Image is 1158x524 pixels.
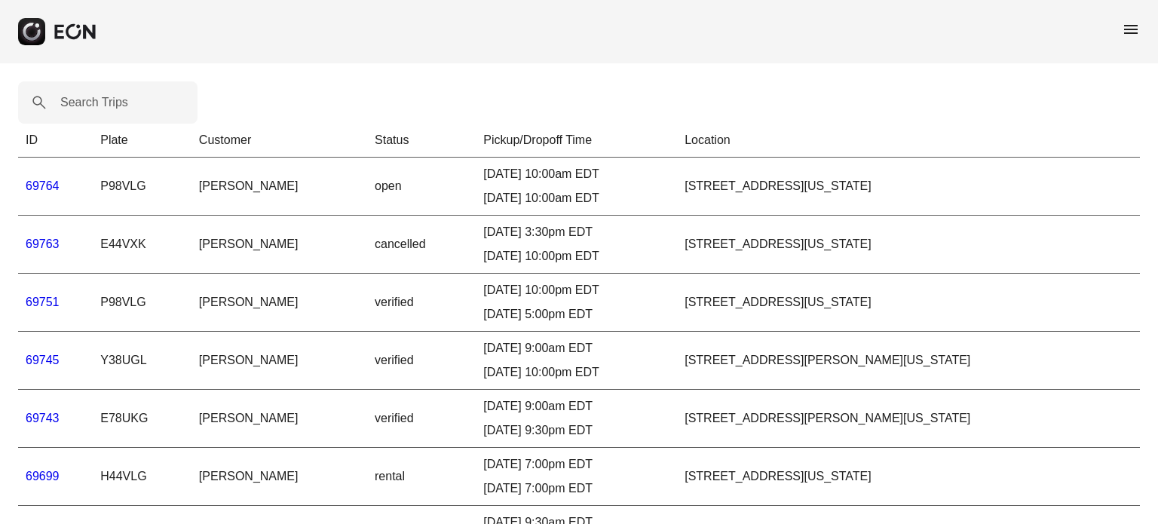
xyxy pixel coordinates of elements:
[26,412,60,424] a: 69743
[367,274,476,332] td: verified
[677,216,1140,274] td: [STREET_ADDRESS][US_STATE]
[367,158,476,216] td: open
[1122,20,1140,38] span: menu
[26,179,60,192] a: 69764
[191,274,367,332] td: [PERSON_NAME]
[483,189,669,207] div: [DATE] 10:00am EDT
[483,455,669,473] div: [DATE] 7:00pm EDT
[93,274,191,332] td: P98VLG
[483,363,669,382] div: [DATE] 10:00pm EDT
[60,93,128,112] label: Search Trips
[367,124,476,158] th: Status
[483,421,669,440] div: [DATE] 9:30pm EDT
[677,448,1140,506] td: [STREET_ADDRESS][US_STATE]
[18,124,93,158] th: ID
[367,216,476,274] td: cancelled
[367,390,476,448] td: verified
[26,296,60,308] a: 69751
[483,397,669,415] div: [DATE] 9:00am EDT
[191,448,367,506] td: [PERSON_NAME]
[191,216,367,274] td: [PERSON_NAME]
[677,158,1140,216] td: [STREET_ADDRESS][US_STATE]
[677,390,1140,448] td: [STREET_ADDRESS][PERSON_NAME][US_STATE]
[191,390,367,448] td: [PERSON_NAME]
[483,339,669,357] div: [DATE] 9:00am EDT
[93,216,191,274] td: E44VXK
[677,332,1140,390] td: [STREET_ADDRESS][PERSON_NAME][US_STATE]
[93,158,191,216] td: P98VLG
[367,332,476,390] td: verified
[93,332,191,390] td: Y38UGL
[483,223,669,241] div: [DATE] 3:30pm EDT
[483,247,669,265] div: [DATE] 10:00pm EDT
[93,124,191,158] th: Plate
[191,332,367,390] td: [PERSON_NAME]
[677,274,1140,332] td: [STREET_ADDRESS][US_STATE]
[26,237,60,250] a: 69763
[483,281,669,299] div: [DATE] 10:00pm EDT
[483,305,669,323] div: [DATE] 5:00pm EDT
[476,124,677,158] th: Pickup/Dropoff Time
[26,470,60,483] a: 69699
[93,390,191,448] td: E78UKG
[93,448,191,506] td: H44VLG
[367,448,476,506] td: rental
[191,124,367,158] th: Customer
[191,158,367,216] td: [PERSON_NAME]
[26,354,60,366] a: 69745
[483,480,669,498] div: [DATE] 7:00pm EDT
[677,124,1140,158] th: Location
[483,165,669,183] div: [DATE] 10:00am EDT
